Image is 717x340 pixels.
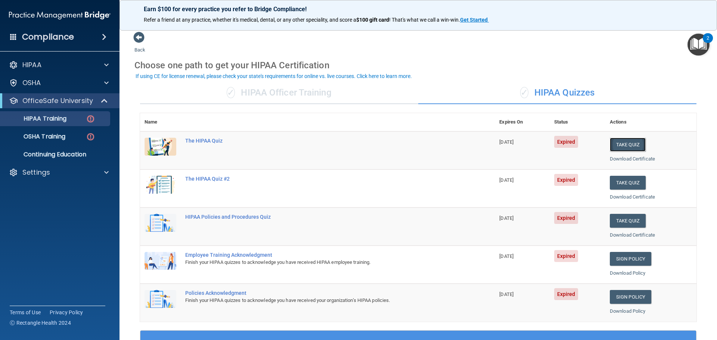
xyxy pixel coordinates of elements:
[22,168,50,177] p: Settings
[22,96,93,105] p: OfficeSafe University
[144,6,693,13] p: Earn $100 for every practice you refer to Bridge Compliance!
[50,309,83,316] a: Privacy Policy
[418,82,696,104] div: HIPAA Quizzes
[610,214,646,228] button: Take Quiz
[185,252,457,258] div: Employee Training Acknowledgment
[86,114,95,124] img: danger-circle.6113f641.png
[610,290,651,304] a: Sign Policy
[554,212,578,224] span: Expired
[134,54,702,76] div: Choose one path to get your HIPAA Certification
[9,168,109,177] a: Settings
[86,132,95,141] img: danger-circle.6113f641.png
[185,176,457,182] div: The HIPAA Quiz #2
[495,113,549,131] th: Expires On
[610,252,651,266] a: Sign Policy
[554,174,578,186] span: Expired
[9,96,108,105] a: OfficeSafe University
[22,60,41,69] p: HIPAA
[22,78,41,87] p: OSHA
[610,156,655,162] a: Download Certificate
[610,308,646,314] a: Download Policy
[140,113,181,131] th: Name
[9,8,111,23] img: PMB logo
[460,17,489,23] a: Get Started
[610,176,646,190] button: Take Quiz
[389,17,460,23] span: ! That's what we call a win-win.
[554,136,578,148] span: Expired
[707,38,709,48] div: 2
[185,138,457,144] div: The HIPAA Quiz
[610,194,655,200] a: Download Certificate
[610,232,655,238] a: Download Certificate
[227,87,235,98] span: ✓
[499,139,513,145] span: [DATE]
[10,309,41,316] a: Terms of Use
[5,151,107,158] p: Continuing Education
[9,60,109,69] a: HIPAA
[134,38,145,53] a: Back
[554,288,578,300] span: Expired
[136,74,412,79] div: If using CE for license renewal, please check your state's requirements for online vs. live cours...
[185,290,457,296] div: Policies Acknowledgment
[610,270,646,276] a: Download Policy
[554,250,578,262] span: Expired
[5,115,66,122] p: HIPAA Training
[22,32,74,42] h4: Compliance
[550,113,605,131] th: Status
[499,177,513,183] span: [DATE]
[144,17,356,23] span: Refer a friend at any practice, whether it's medical, dental, or any other speciality, and score a
[185,214,457,220] div: HIPAA Policies and Procedures Quiz
[605,113,696,131] th: Actions
[460,17,488,23] strong: Get Started
[520,87,528,98] span: ✓
[499,253,513,259] span: [DATE]
[134,72,413,80] button: If using CE for license renewal, please check your state's requirements for online vs. live cours...
[10,319,71,327] span: Ⓒ Rectangle Health 2024
[687,34,710,56] button: Open Resource Center, 2 new notifications
[140,82,418,104] div: HIPAA Officer Training
[356,17,389,23] strong: $100 gift card
[499,291,513,297] span: [DATE]
[185,296,457,305] div: Finish your HIPAA quizzes to acknowledge you have received your organization’s HIPAA policies.
[9,78,109,87] a: OSHA
[610,138,646,152] button: Take Quiz
[185,258,457,267] div: Finish your HIPAA quizzes to acknowledge you have received HIPAA employee training.
[5,133,65,140] p: OSHA Training
[499,215,513,221] span: [DATE]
